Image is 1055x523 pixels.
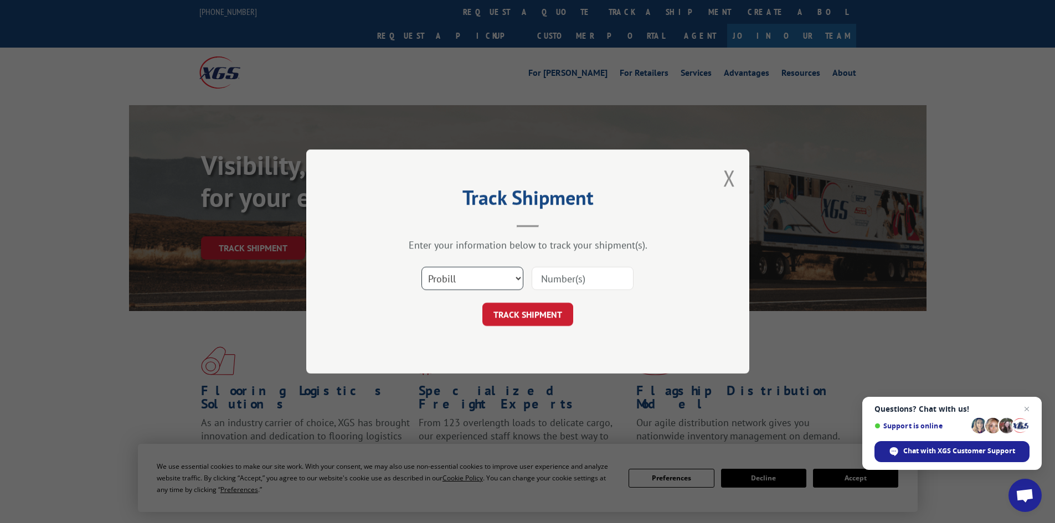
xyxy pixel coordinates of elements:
[874,405,1030,413] span: Questions? Chat with us!
[482,303,573,326] button: TRACK SHIPMENT
[903,446,1015,456] span: Chat with XGS Customer Support
[362,190,694,211] h2: Track Shipment
[362,239,694,251] div: Enter your information below to track your shipment(s).
[874,441,1030,462] div: Chat with XGS Customer Support
[723,163,735,193] button: Close modal
[1020,402,1033,416] span: Close chat
[532,267,634,290] input: Number(s)
[874,422,967,430] span: Support is online
[1008,479,1042,512] div: Open chat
